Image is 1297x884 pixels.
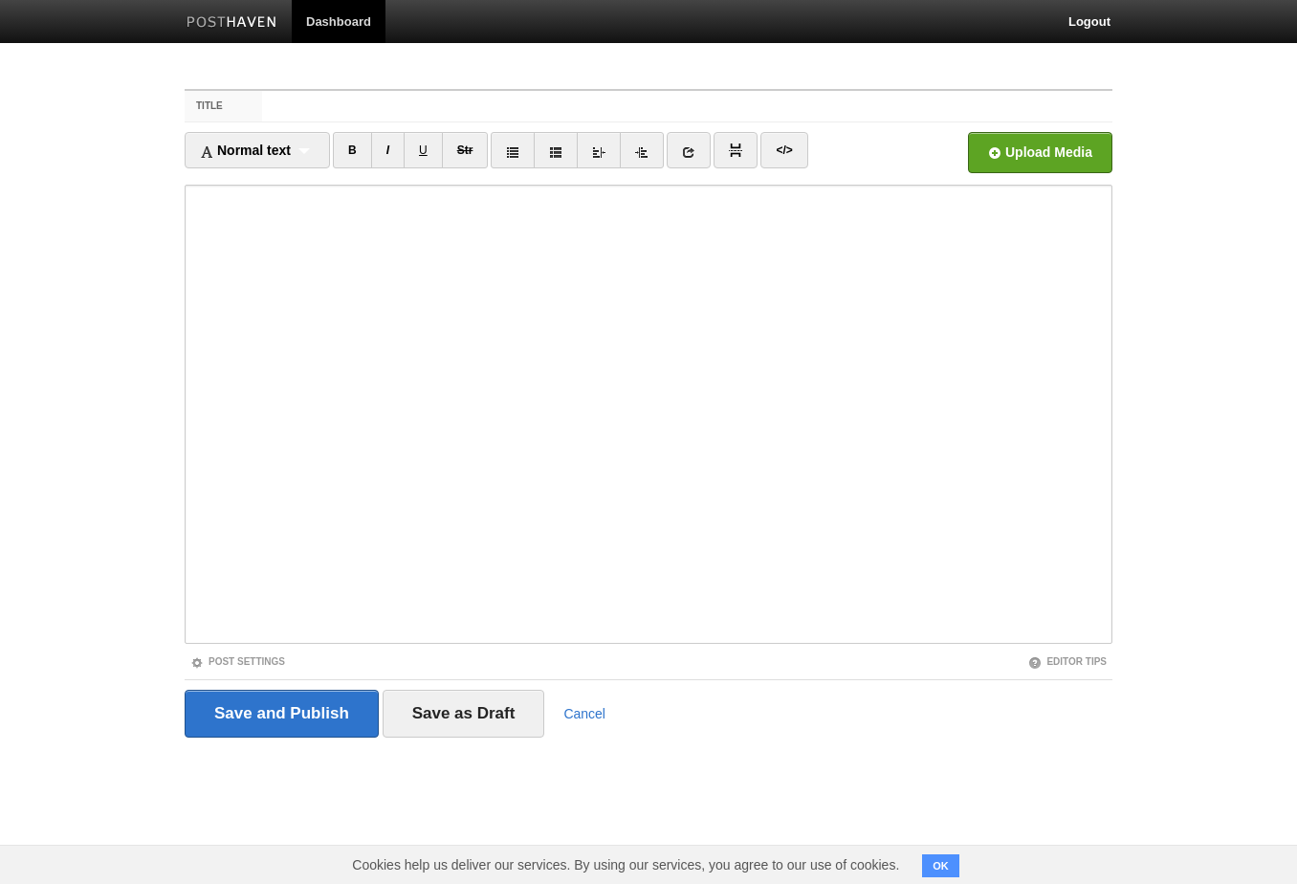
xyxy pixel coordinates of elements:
input: Save and Publish [185,690,379,738]
a: Editor Tips [1028,656,1107,667]
input: Save as Draft [383,690,545,738]
a: B [333,132,372,168]
a: I [371,132,405,168]
a: Post Settings [190,656,285,667]
a: Cancel [563,706,605,721]
a: </> [760,132,807,168]
span: Cookies help us deliver our services. By using our services, you agree to our use of cookies. [333,846,918,884]
img: Posthaven-bar [187,16,277,31]
del: Str [457,144,473,157]
a: Str [442,132,489,168]
button: OK [922,854,959,877]
label: Title [185,91,262,122]
img: pagebreak-icon.png [729,144,742,157]
a: U [404,132,443,168]
span: Normal text [200,143,291,158]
